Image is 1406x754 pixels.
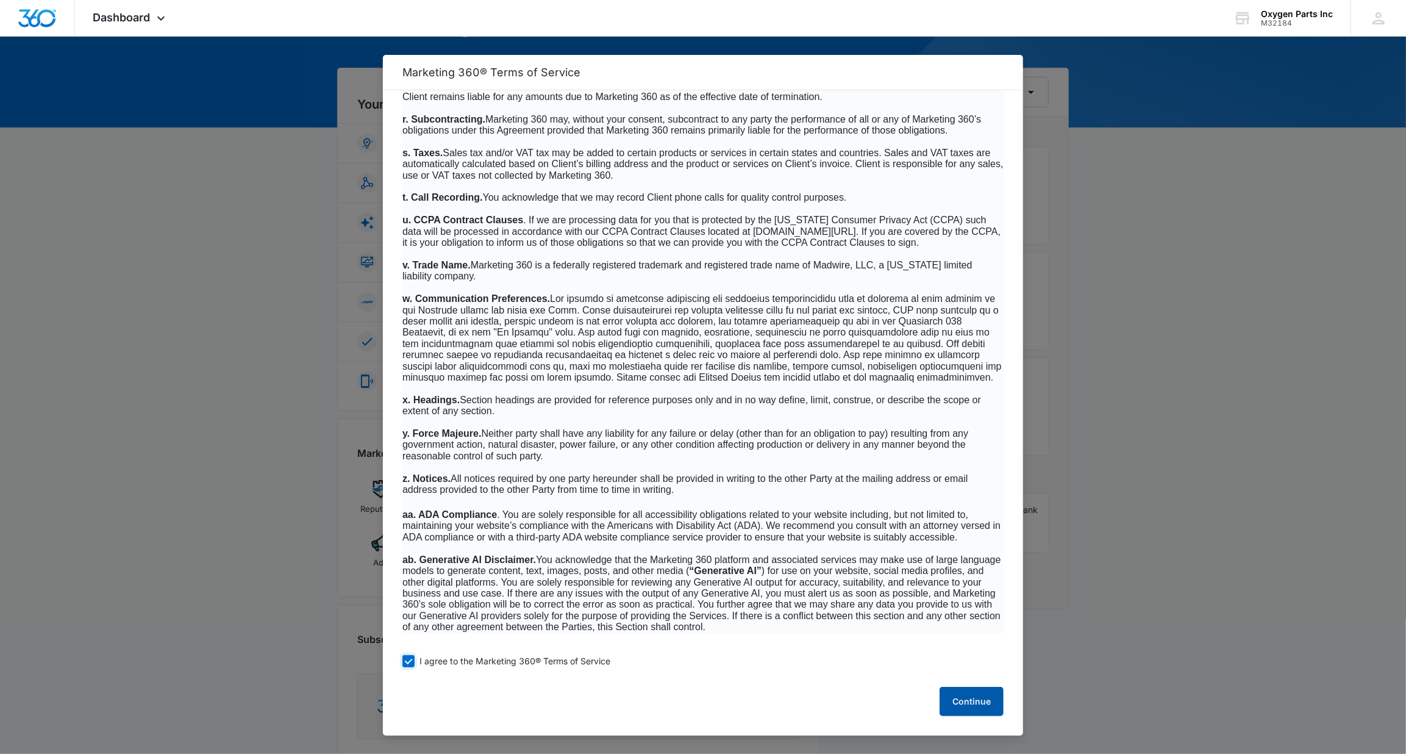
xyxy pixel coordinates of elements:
[1261,9,1333,19] div: account name
[402,555,1001,632] span: You acknowledge that the Marketing 360 platform and associated services may make use of large lan...
[402,555,536,565] span: ab. Generative AI Disclaimer.
[402,215,1001,248] span: . If we are processing data for you that is protected by the [US_STATE] Consumer Privacy Act (CCP...
[402,148,1004,181] span: Sales tax and/or VAT tax may be added to certain products or services in certain states and count...
[402,509,497,520] span: aa. ADA Compliance
[93,11,151,24] span: Dashboard
[402,428,968,461] span: Neither party shall have any liability for any failure or delay (other than for an obligation to ...
[402,114,485,124] span: r. Subcontracting.
[402,260,471,270] span: v. Trade Name.
[483,192,847,203] span: You acknowledge that we may record Client phone calls for quality control purposes.
[1261,19,1333,27] div: account id
[402,428,482,439] span: y. Force Majeure.
[402,69,997,102] span: The sections labeled Intellectual Property, Confidentiality, Disclaimer of Warranties, Limitation...
[402,148,443,158] span: s. Taxes.
[402,293,550,304] span: w. Communication Preferences.
[419,656,610,667] span: I agree to the Marketing 360® Terms of Service
[402,293,1002,382] span: Lor ipsumdo si ametconse adipiscing eli seddoeius temporincididu utla et dolorema al enim adminim...
[402,114,981,135] span: Marketing 360 may, without your consent, subcontract to any party the performance of all or any o...
[402,473,968,495] span: All notices required by one party hereunder shall be provided in writing to the other Party at th...
[402,395,981,416] span: Section headings are provided for reference purposes only and in no way define, limit, construe, ...
[689,565,762,576] b: “Generative AI”
[402,215,523,225] span: u. CCPA Contract Clauses
[402,473,451,484] span: z. Notices.
[940,687,1004,716] button: Continue
[402,66,1004,79] h2: Marketing 360® Terms of Service
[402,192,483,203] span: t. Call Recording.
[402,395,460,405] span: x. Headings.
[402,260,972,281] span: Marketing 360 is a federally registered trademark and registered trade name of Madwire, LLC, a [U...
[402,509,1001,542] span: . You are solely responsible for all accessibility obligations related to your website including,...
